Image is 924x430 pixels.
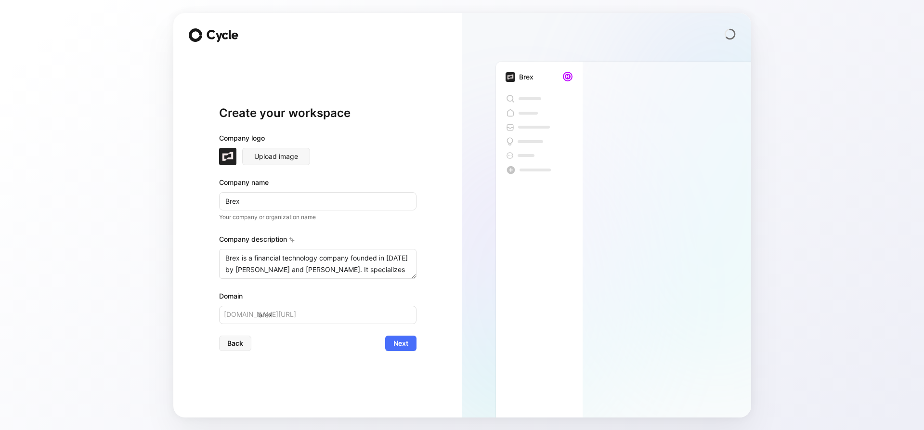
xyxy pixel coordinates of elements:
button: Back [219,336,251,351]
span: Back [227,338,243,349]
span: Next [393,338,408,349]
div: Company name [219,177,416,188]
div: Company logo [219,132,416,148]
button: Next [385,336,416,351]
button: Upload image [242,148,310,165]
div: Brex [519,71,534,83]
h1: Create your workspace [219,105,416,121]
div: Domain [219,290,416,302]
span: Upload image [254,151,298,162]
img: brex.com [219,148,236,165]
div: H [564,73,572,80]
span: [DOMAIN_NAME][URL] [224,309,296,320]
p: Your company or organization name [219,212,416,222]
input: Example [219,192,416,210]
div: Company description [219,234,416,249]
img: brex.com [506,72,515,82]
